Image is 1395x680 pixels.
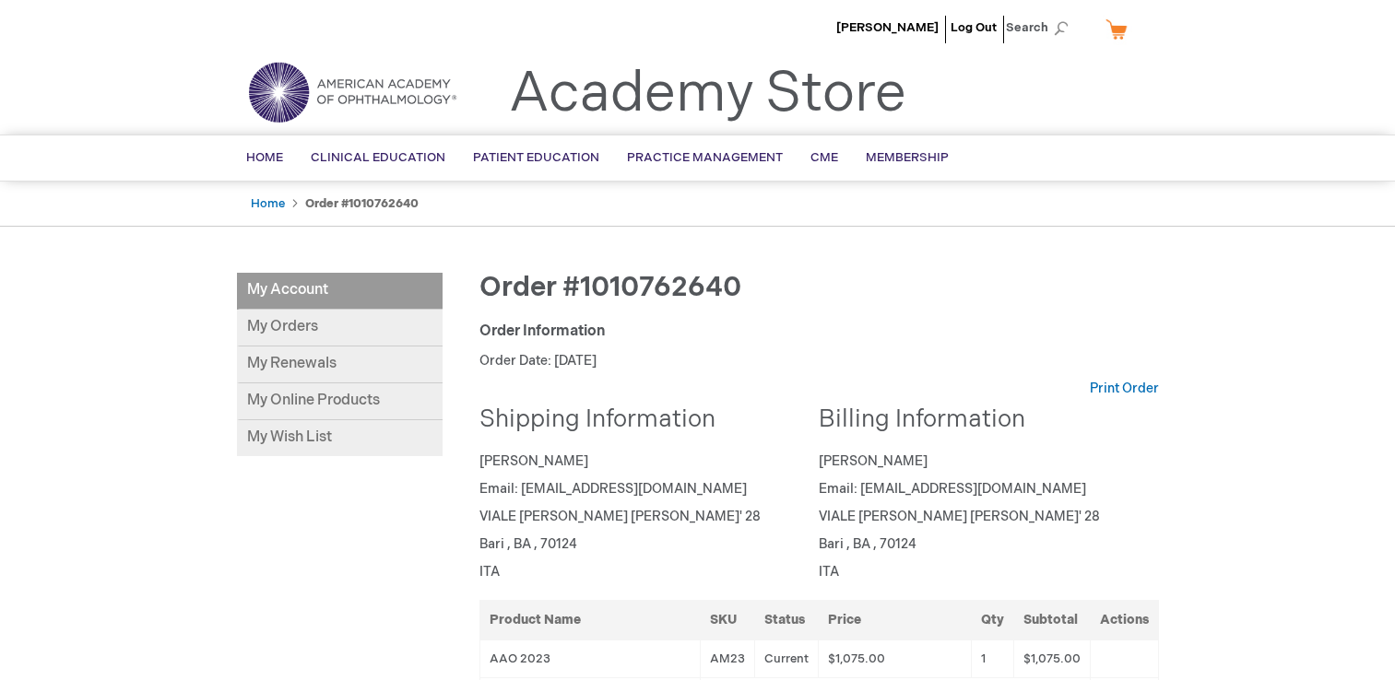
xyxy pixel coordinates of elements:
[473,150,599,165] span: Patient Education
[237,310,443,346] a: My Orders
[1013,639,1090,678] td: $1,075.00
[1090,600,1158,639] th: Actions
[479,481,747,497] span: Email: [EMAIL_ADDRESS][DOMAIN_NAME]
[479,536,577,552] span: Bari , BA , 70124
[754,600,818,639] th: Status
[819,564,839,580] span: ITA
[479,564,500,580] span: ITA
[810,150,838,165] span: CME
[479,271,741,304] span: Order #1010762640
[700,639,754,678] td: AM23
[305,196,419,211] strong: Order #1010762640
[819,536,916,552] span: Bari , BA , 70124
[700,600,754,639] th: SKU
[836,20,939,35] a: [PERSON_NAME]
[237,383,443,420] a: My Online Products
[818,600,971,639] th: Price
[237,346,443,383] a: My Renewals
[479,407,806,434] h2: Shipping Information
[251,196,285,211] a: Home
[819,481,1086,497] span: Email: [EMAIL_ADDRESS][DOMAIN_NAME]
[479,352,1159,370] p: Order Date: [DATE]
[627,150,783,165] span: Practice Management
[819,407,1145,434] h2: Billing Information
[509,61,906,127] a: Academy Store
[479,509,761,524] span: VIALE [PERSON_NAME] [PERSON_NAME]' 28
[754,639,818,678] td: Current
[866,150,949,165] span: Membership
[311,150,445,165] span: Clinical Education
[818,639,971,678] td: $1,075.00
[1090,380,1159,398] a: Print Order
[951,20,997,35] a: Log Out
[971,600,1013,639] th: Qty
[1006,9,1076,46] span: Search
[479,639,700,678] td: AAO 2023
[971,639,1013,678] td: 1
[819,509,1100,524] span: VIALE [PERSON_NAME] [PERSON_NAME]' 28
[819,453,928,469] span: [PERSON_NAME]
[237,420,443,456] a: My Wish List
[479,600,700,639] th: Product Name
[479,453,588,469] span: [PERSON_NAME]
[479,322,1159,343] div: Order Information
[1013,600,1090,639] th: Subtotal
[246,150,283,165] span: Home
